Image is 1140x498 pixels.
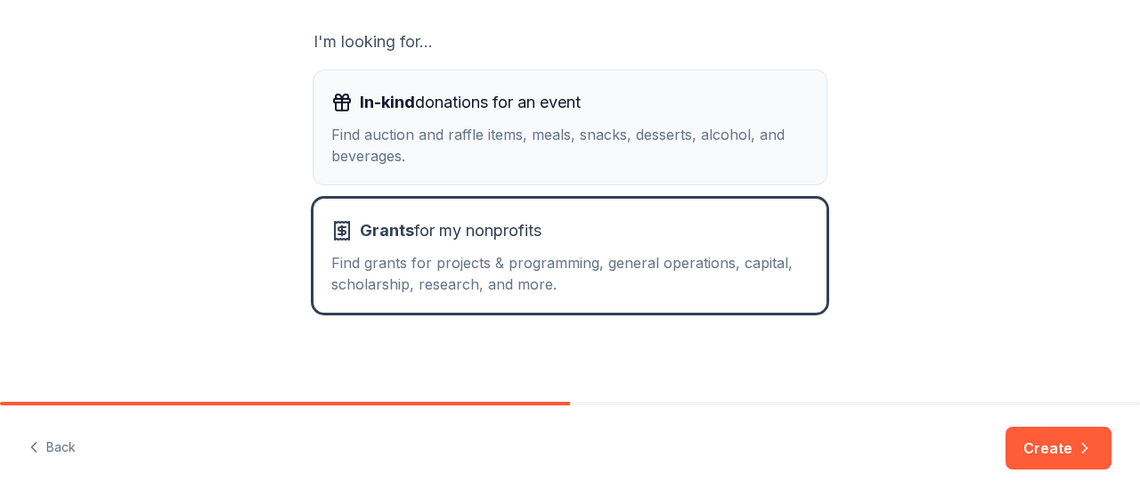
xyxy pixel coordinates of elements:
[360,216,541,245] span: for my nonprofits
[331,252,809,295] div: Find grants for projects & programming, general operations, capital, scholarship, research, and m...
[360,221,414,240] span: Grants
[313,28,826,56] div: I'm looking for...
[360,88,581,117] span: donations for an event
[28,429,76,467] button: Back
[331,124,809,167] div: Find auction and raffle items, meals, snacks, desserts, alcohol, and beverages.
[313,70,826,184] button: In-kinddonations for an eventFind auction and raffle items, meals, snacks, desserts, alcohol, and...
[360,93,415,111] span: In-kind
[313,199,826,313] button: Grantsfor my nonprofitsFind grants for projects & programming, general operations, capital, schol...
[1006,427,1111,469] button: Create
